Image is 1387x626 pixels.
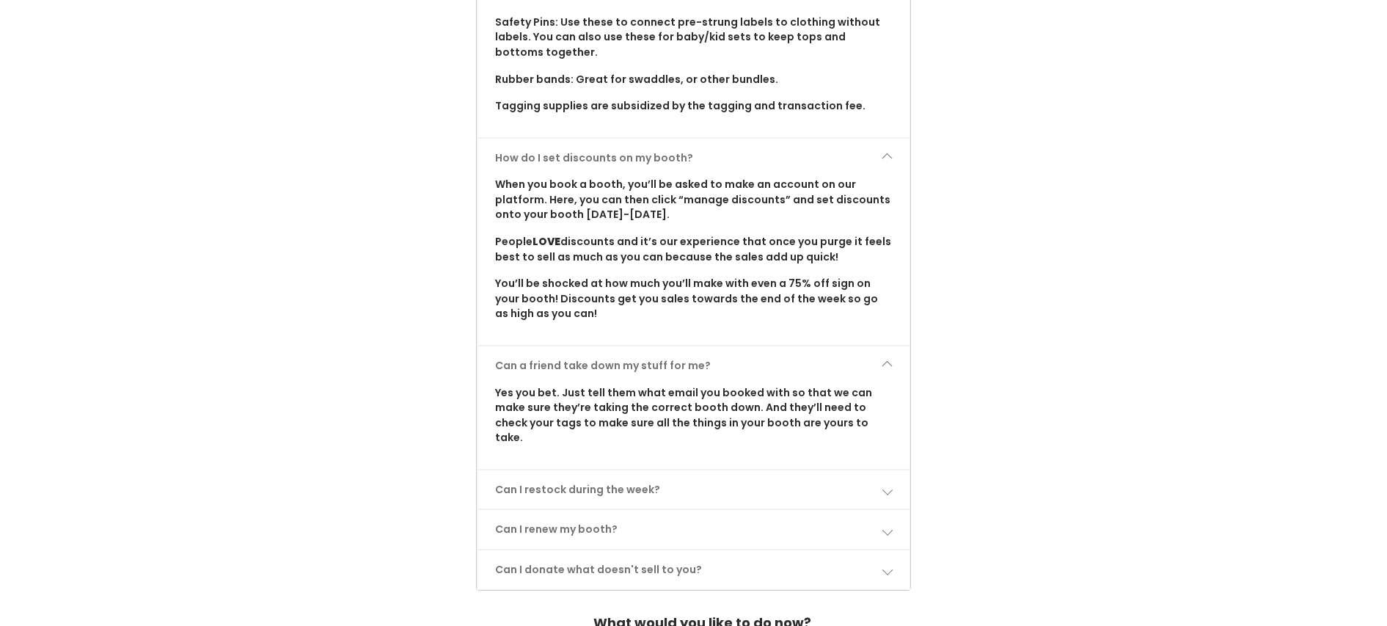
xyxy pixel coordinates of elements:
b: LOVE [533,234,560,249]
p: You’ll be shocked at how much you’ll make with even a 75% off sign on your booth! Discounts get y... [495,276,892,321]
p: When you book a booth, you’ll be asked to make an account on our platform. Here, you can then cli... [495,177,892,222]
a: Can a friend take down my stuff for me? [477,346,910,385]
p: People discounts and it’s our experience that once you purge it feels best to sell as much as you... [495,234,892,264]
a: How do I set discounts on my booth? [477,139,910,178]
p: Safety Pins: Use these to connect pre-strung labels to clothing without labels. You can also use ... [495,15,892,60]
p: Yes you bet. Just tell them what email you booked with so that we can make sure they’re taking th... [495,385,892,445]
p: Rubber bands: Great for swaddles, or other bundles. [495,72,892,87]
p: Tagging supplies are subsidized by the tagging and transaction fee. [495,98,892,114]
a: Can I restock during the week? [477,470,910,509]
a: Can I donate what doesn't sell to you? [477,550,910,589]
a: Can I renew my booth? [477,510,910,549]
